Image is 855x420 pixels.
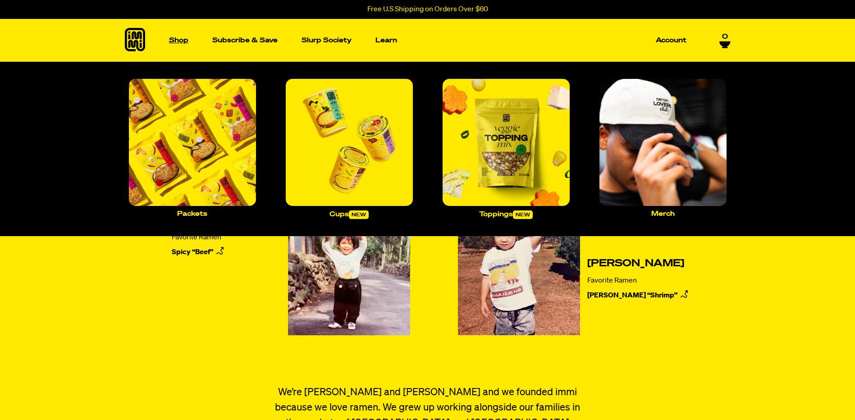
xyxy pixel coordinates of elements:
[479,210,533,219] p: Toppings
[165,19,192,62] a: Shop
[349,210,369,219] span: new
[329,210,369,219] p: Cups
[719,33,731,48] a: 0
[367,5,488,14] p: Free U.S Shipping on Orders Over $60
[651,210,675,217] p: Merch
[587,276,690,285] p: Favorite Ramen
[169,37,188,44] p: Shop
[656,37,686,44] p: Account
[587,258,690,269] h2: [PERSON_NAME]
[596,75,730,221] a: Merch
[212,37,278,44] p: Subscribe & Save
[443,79,570,206] img: toppings.png
[375,37,397,44] p: Learn
[302,37,352,44] p: Slurp Society
[599,79,727,206] img: Merch_large.jpg
[298,33,355,47] a: Slurp Society
[172,233,269,242] p: Favorite Ramen
[209,33,281,47] a: Subscribe & Save
[165,19,690,62] nav: Main navigation
[129,79,256,206] img: Packets_large.jpg
[513,210,533,219] span: new
[177,210,207,217] p: Packets
[722,33,728,41] span: 0
[439,75,573,223] a: Toppingsnew
[448,178,590,343] img: Kevin Chanthasiriphan
[587,289,690,302] a: [PERSON_NAME] “Shrimp”
[286,79,413,206] img: Cups_large.jpg
[652,33,690,47] a: Account
[125,75,260,221] a: Packets
[282,75,416,223] a: Cupsnew
[372,19,401,62] a: Learn
[279,179,419,342] img: Kevin Lee
[172,246,269,259] a: Spicy “Beef”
